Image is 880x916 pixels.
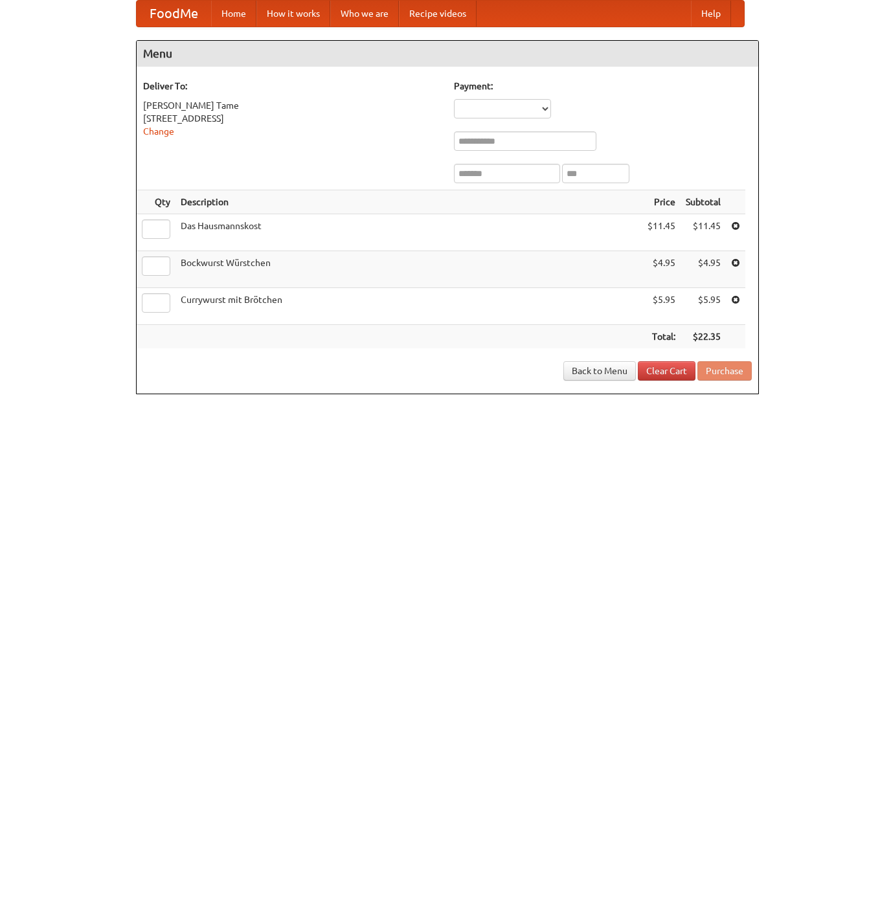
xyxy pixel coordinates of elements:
[330,1,399,27] a: Who we are
[681,325,726,349] th: $22.35
[137,41,758,67] h4: Menu
[399,1,477,27] a: Recipe videos
[681,251,726,288] td: $4.95
[175,288,642,325] td: Currywurst mit Brötchen
[691,1,731,27] a: Help
[681,190,726,214] th: Subtotal
[563,361,636,381] a: Back to Menu
[642,325,681,349] th: Total:
[697,361,752,381] button: Purchase
[638,361,695,381] a: Clear Cart
[137,1,211,27] a: FoodMe
[175,214,642,251] td: Das Hausmannskost
[454,80,752,93] h5: Payment:
[211,1,256,27] a: Home
[642,214,681,251] td: $11.45
[256,1,330,27] a: How it works
[137,190,175,214] th: Qty
[681,214,726,251] td: $11.45
[143,80,441,93] h5: Deliver To:
[143,112,441,125] div: [STREET_ADDRESS]
[642,288,681,325] td: $5.95
[143,99,441,112] div: [PERSON_NAME] Tame
[681,288,726,325] td: $5.95
[642,251,681,288] td: $4.95
[175,251,642,288] td: Bockwurst Würstchen
[175,190,642,214] th: Description
[642,190,681,214] th: Price
[143,126,174,137] a: Change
